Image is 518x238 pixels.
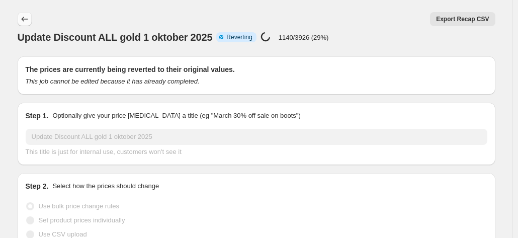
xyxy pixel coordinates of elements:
[52,111,300,121] p: Optionally give your price [MEDICAL_DATA] a title (eg "March 30% off sale on boots")
[430,12,495,26] button: Export Recap CSV
[39,202,119,210] span: Use bulk price change rules
[26,148,182,155] span: This title is just for internal use, customers won't see it
[39,230,87,238] span: Use CSV upload
[18,12,32,26] button: Price change jobs
[436,15,489,23] span: Export Recap CSV
[26,64,487,74] h2: The prices are currently being reverted to their original values.
[39,216,125,224] span: Set product prices individually
[279,34,329,41] p: 1140/3926 (29%)
[52,181,159,191] p: Select how the prices should change
[26,77,200,85] i: This job cannot be edited because it has already completed.
[26,181,49,191] h2: Step 2.
[26,129,487,145] input: 30% off holiday sale
[26,111,49,121] h2: Step 1.
[226,33,252,41] span: Reverting
[18,32,213,43] span: Update Discount ALL gold 1 oktober 2025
